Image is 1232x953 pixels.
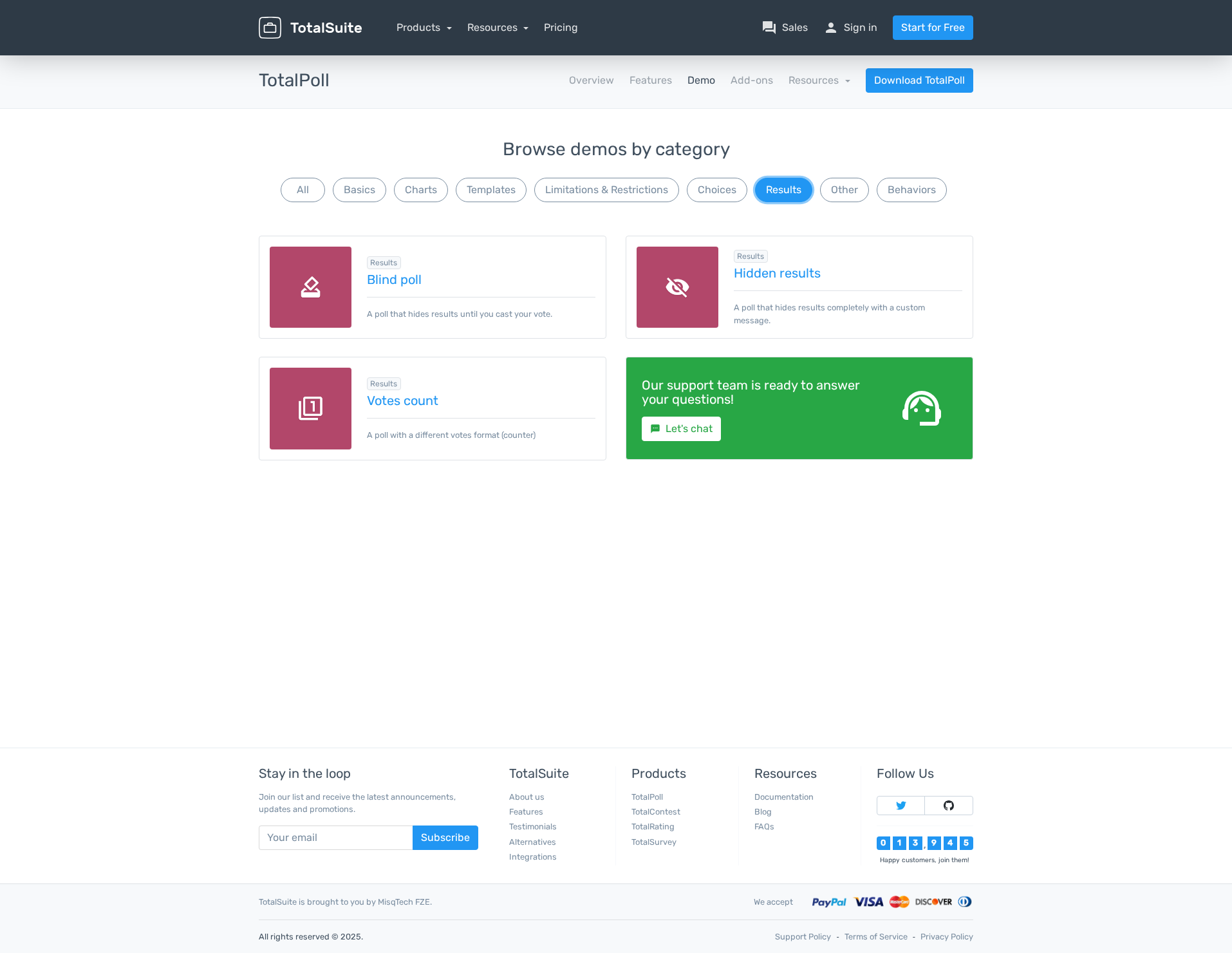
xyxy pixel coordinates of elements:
[820,178,869,202] button: Other
[630,73,672,88] a: Features
[754,766,851,780] h5: Resources
[509,807,543,816] a: Features
[642,378,866,406] h4: Our support team is ready to answer your questions!
[944,800,954,811] img: Follow TotalSuite on Github
[544,20,578,35] a: Pricing
[631,822,675,831] a: TotalRating
[761,20,777,35] span: question_answer
[928,836,941,850] div: 9
[845,930,908,943] a: Terms of Service
[367,272,596,287] a: Blind poll
[270,247,351,328] img: blind-poll.png.webp
[569,73,614,88] a: Overview
[836,930,839,943] span: ‐
[631,837,677,847] a: TotalSurvey
[534,178,679,202] button: Limitations & Restrictions
[823,20,839,35] span: person
[823,20,877,35] a: personSign in
[913,930,915,943] span: ‐
[650,424,660,434] small: sms
[367,418,596,441] p: A poll with a different votes format (counter)
[631,792,663,802] a: TotalPoll
[509,822,557,831] a: Testimonials
[509,837,556,847] a: Alternatives
[754,822,774,831] a: FAQs
[877,178,947,202] button: Behaviors
[467,21,529,33] a: Resources
[899,385,945,431] span: support_agent
[367,297,596,320] p: A poll that hides results until you cast your vote.
[731,73,773,88] a: Add-ons
[397,21,452,33] a: Products
[367,393,596,408] a: Votes count
[259,791,478,815] p: Join our list and receive the latest announcements, updates and promotions.
[789,74,850,86] a: Resources
[893,836,906,850] div: 1
[944,836,957,850] div: 4
[754,792,814,802] a: Documentation
[509,792,545,802] a: About us
[877,836,890,850] div: 0
[812,894,973,909] img: Accepted payment methods
[333,178,386,202] button: Basics
[249,896,744,908] div: TotalSuite is brought to you by MisqTech FZE.
[754,807,772,816] a: Blog
[631,766,728,780] h5: Products
[877,766,973,780] h5: Follow Us
[281,178,325,202] button: All
[744,896,803,908] div: We accept
[259,71,330,91] h3: TotalPoll
[877,855,973,865] div: Happy customers, join them!
[642,417,721,441] a: smsLet's chat
[367,377,402,390] span: Browse all in Results
[755,178,812,202] button: Results
[734,290,963,326] p: A poll that hides results completely with a custom message.
[775,930,831,943] a: Support Policy
[734,250,769,263] span: Browse all in Results
[259,140,973,160] h3: Browse demos by category
[922,842,928,850] div: ,
[960,836,973,850] div: 5
[413,826,478,850] button: Subscribe
[631,807,680,816] a: TotalContest
[687,73,715,88] a: Demo
[734,266,963,280] a: Hidden results
[259,766,478,780] h5: Stay in the loop
[509,766,606,780] h5: TotalSuite
[687,178,747,202] button: Choices
[270,368,351,449] img: votes-count.png.webp
[637,247,718,328] img: hidden-results.png.webp
[394,178,448,202] button: Charts
[909,836,922,850] div: 3
[456,178,527,202] button: Templates
[259,17,362,39] img: TotalSuite for WordPress
[866,68,973,93] a: Download TotalPoll
[896,800,906,811] img: Follow TotalSuite on Twitter
[893,15,973,40] a: Start for Free
[509,852,557,862] a: Integrations
[259,826,413,850] input: Your email
[259,930,606,943] p: All rights reserved © 2025.
[761,20,808,35] a: question_answerSales
[367,256,402,269] span: Browse all in Results
[920,930,973,943] a: Privacy Policy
